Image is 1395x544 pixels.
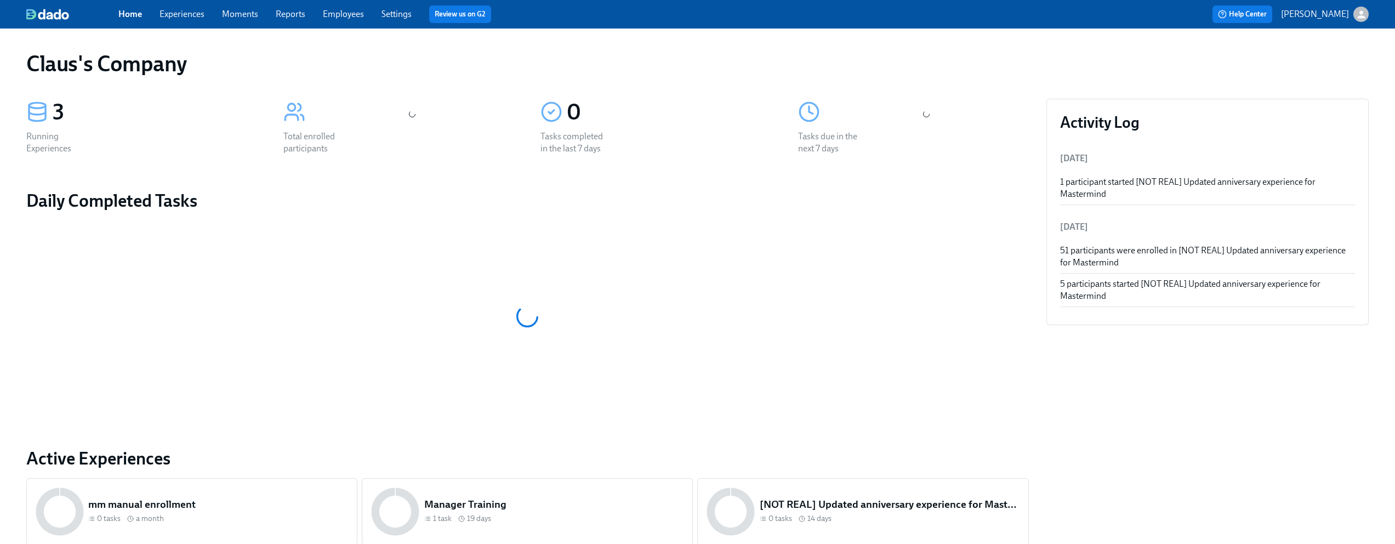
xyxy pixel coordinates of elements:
[433,513,452,524] span: 1 task
[118,9,142,19] a: Home
[1281,8,1349,20] p: [PERSON_NAME]
[160,9,204,19] a: Experiences
[26,131,96,155] div: Running Experiences
[540,131,611,155] div: Tasks completed in the last 7 days
[424,497,684,512] h5: Manager Training
[1060,214,1355,240] li: [DATE]
[798,131,868,155] div: Tasks due in the next 7 days
[26,9,69,20] img: dado
[26,447,1029,469] a: Active Experiences
[382,9,412,19] a: Settings
[276,9,305,19] a: Reports
[1218,9,1267,20] span: Help Center
[323,9,364,19] a: Employees
[26,190,1029,212] h2: Daily Completed Tasks
[807,513,832,524] span: 14 days
[1060,245,1355,269] div: 51 participants were enrolled in [NOT REAL] Updated anniversary experience for Mastermind
[1060,145,1355,172] li: [DATE]
[26,9,118,20] a: dado
[283,131,354,155] div: Total enrolled participants
[1060,176,1355,200] div: 1 participant started [NOT REAL] Updated anniversary experience for Mastermind
[1060,112,1355,132] h3: Activity Log
[88,497,348,512] h5: mm manual enrollment
[26,50,187,77] h1: Claus's Company
[97,513,121,524] span: 0 tasks
[435,9,486,20] a: Review us on G2
[760,497,1020,512] h5: [NOT REAL] Updated anniversary experience for Mastermind
[467,513,491,524] span: 19 days
[222,9,258,19] a: Moments
[136,513,164,524] span: a month
[429,5,491,23] button: Review us on G2
[567,99,771,126] div: 0
[53,99,257,126] div: 3
[1212,5,1272,23] button: Help Center
[1060,278,1355,302] div: 5 participants started [NOT REAL] Updated anniversary experience for Mastermind
[1281,7,1369,22] button: [PERSON_NAME]
[768,513,792,524] span: 0 tasks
